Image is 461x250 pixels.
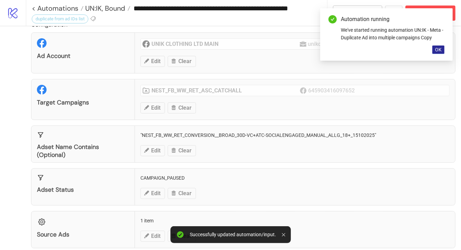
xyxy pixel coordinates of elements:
[385,6,403,21] button: ...
[84,4,125,13] span: UN:IK, Bound
[32,14,88,23] div: duplicate from ad IDs list
[435,47,442,52] span: OK
[405,6,455,21] button: Abort Run
[32,5,84,12] a: < Automations
[84,5,130,12] a: UN:IK, Bound
[341,26,444,41] div: We've started running automation UN:IK - Meta - Duplicate Ad into multiple campaigns Copy
[328,15,337,23] span: check-circle
[432,46,444,54] button: OK
[341,15,444,23] div: Automation running
[333,6,383,21] button: To Builder
[190,232,276,238] div: Successfully updated automation/input.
